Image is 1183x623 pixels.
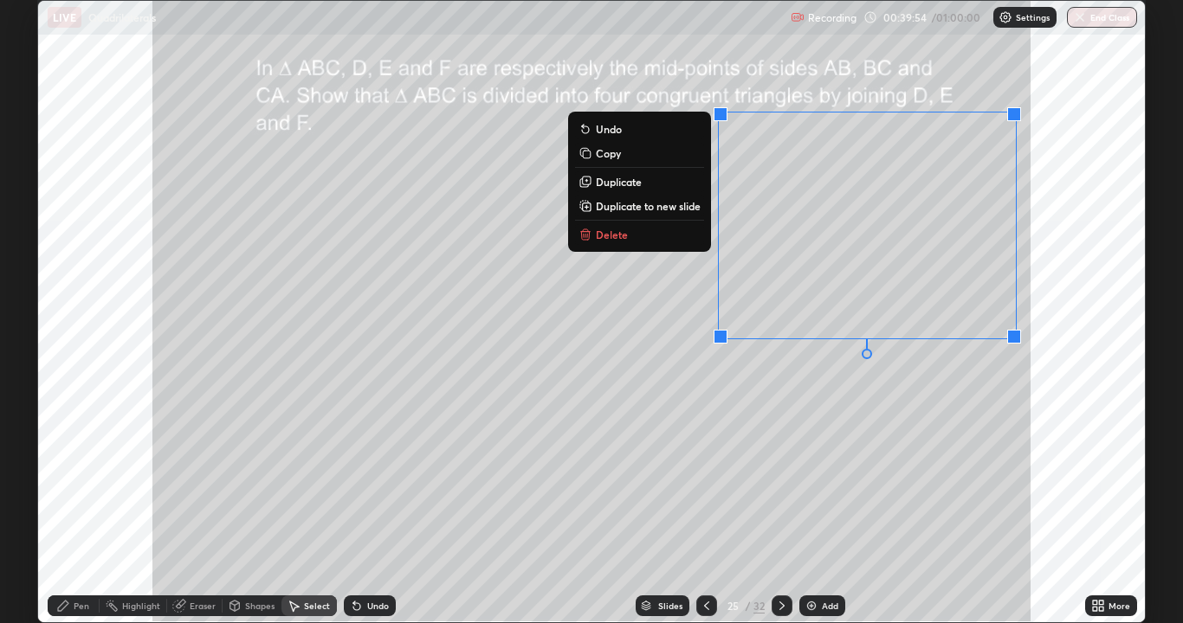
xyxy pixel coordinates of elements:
button: Copy [575,143,704,164]
p: Copy [596,146,621,160]
img: recording.375f2c34.svg [791,10,805,24]
p: LIVE [53,10,76,24]
div: Select [304,601,330,610]
div: / [745,601,750,611]
img: end-class-cross [1073,10,1087,24]
div: Undo [367,601,389,610]
div: Highlight [122,601,160,610]
div: 32 [753,598,765,613]
div: Add [822,601,838,610]
p: Duplicate to new slide [596,199,701,213]
img: class-settings-icons [999,10,1012,24]
div: More [1109,601,1130,610]
p: Recording [808,11,857,24]
div: Shapes [245,601,275,610]
p: Undo [596,122,622,136]
div: 25 [724,601,741,611]
button: End Class [1067,7,1137,28]
p: Delete [596,228,628,241]
img: add-slide-button [805,599,818,613]
div: Eraser [190,601,216,610]
button: Undo [575,119,704,139]
div: Slides [658,601,682,610]
div: Pen [74,601,89,610]
p: Quadrilaterals [88,10,156,24]
button: Delete [575,224,704,245]
p: Duplicate [596,175,642,189]
button: Duplicate [575,171,704,192]
button: Duplicate to new slide [575,196,704,216]
p: Settings [1016,13,1050,22]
